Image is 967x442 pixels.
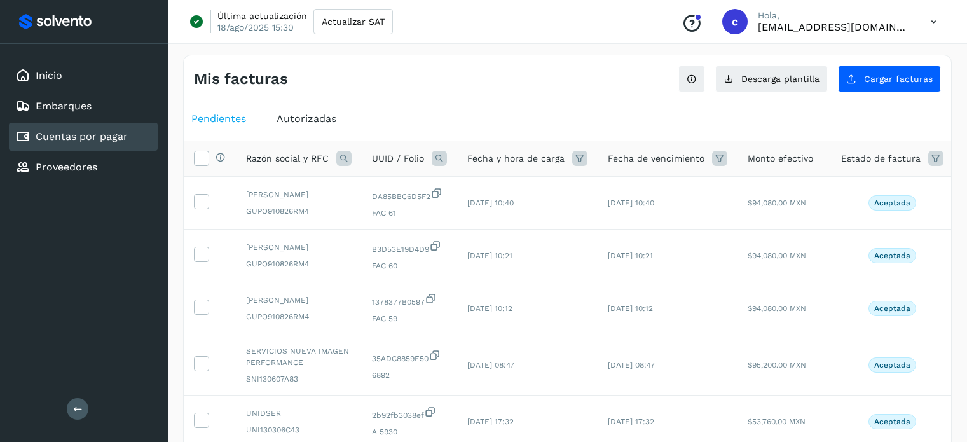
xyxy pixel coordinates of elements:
span: [PERSON_NAME] [246,294,352,306]
span: [DATE] 08:47 [608,361,655,369]
span: Monto efectivo [748,152,813,165]
button: Descarga plantilla [715,66,828,92]
span: $94,080.00 MXN [748,304,806,313]
span: GUPO910826RM4 [246,205,352,217]
p: Aceptada [874,417,910,426]
span: SERVICIOS NUEVA IMAGEN PERFORMANCE [246,345,352,368]
span: FAC 61 [372,207,447,219]
span: [PERSON_NAME] [246,242,352,253]
span: [PERSON_NAME] [246,189,352,200]
span: [DATE] 10:40 [608,198,654,207]
div: Cuentas por pagar [9,123,158,151]
span: FAC 59 [372,313,447,324]
span: Cargar facturas [864,74,933,83]
span: UNI130306C43 [246,424,352,436]
span: 6892 [372,369,447,381]
span: Estado de factura [841,152,921,165]
span: $95,200.00 MXN [748,361,806,369]
span: [DATE] 10:40 [467,198,514,207]
span: A 5930 [372,426,447,438]
span: Descarga plantilla [741,74,820,83]
p: Aceptada [874,304,910,313]
p: Hola, [758,10,910,21]
p: Aceptada [874,361,910,369]
span: FAC 60 [372,260,447,272]
span: UNIDSER [246,408,352,419]
span: [DATE] 10:21 [467,251,512,260]
span: Fecha de vencimiento [608,152,704,165]
h4: Mis facturas [194,70,288,88]
span: SNI130607A83 [246,373,352,385]
span: [DATE] 17:32 [608,417,654,426]
span: Razón social y RFC [246,152,329,165]
a: Inicio [36,69,62,81]
span: DA85BBC6D5F2 [372,187,447,202]
span: 2b92fb3038ef [372,406,447,421]
span: Pendientes [191,113,246,125]
a: Cuentas por pagar [36,130,128,142]
span: $53,760.00 MXN [748,417,806,426]
div: Proveedores [9,153,158,181]
span: GUPO910826RM4 [246,258,352,270]
span: [DATE] 08:47 [467,361,514,369]
span: [DATE] 10:12 [467,304,512,313]
a: Proveedores [36,161,97,173]
span: Autorizadas [277,113,336,125]
p: 18/ago/2025 15:30 [217,22,294,33]
p: Aceptada [874,198,910,207]
span: GUPO910826RM4 [246,311,352,322]
span: Actualizar SAT [322,17,385,26]
div: Inicio [9,62,158,90]
a: Embarques [36,100,92,112]
button: Actualizar SAT [313,9,393,34]
p: Aceptada [874,251,910,260]
span: UUID / Folio [372,152,424,165]
span: [DATE] 17:32 [467,417,514,426]
span: 35ADC8859E50 [372,349,447,364]
span: 1378377B0597 [372,293,447,308]
div: Embarques [9,92,158,120]
span: Fecha y hora de carga [467,152,565,165]
p: Última actualización [217,10,307,22]
p: cxp1@53cargo.com [758,21,910,33]
span: [DATE] 10:21 [608,251,653,260]
span: $94,080.00 MXN [748,198,806,207]
span: $94,080.00 MXN [748,251,806,260]
span: B3D53E19D4D9 [372,240,447,255]
span: [DATE] 10:12 [608,304,653,313]
button: Cargar facturas [838,66,941,92]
